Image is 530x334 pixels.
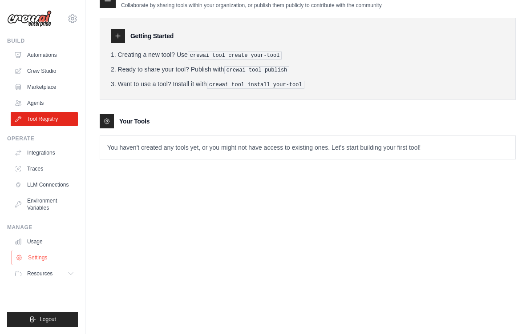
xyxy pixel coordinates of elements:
[11,64,78,78] a: Crew Studio
[7,10,52,27] img: Logo
[11,178,78,192] a: LLM Connections
[40,316,56,323] span: Logout
[7,312,78,327] button: Logout
[12,250,79,265] a: Settings
[7,135,78,142] div: Operate
[207,81,304,89] pre: crewai tool install your-tool
[11,235,78,249] a: Usage
[7,224,78,231] div: Manage
[11,112,78,126] a: Tool Registry
[11,146,78,160] a: Integrations
[11,266,78,281] button: Resources
[11,162,78,176] a: Traces
[121,2,383,9] p: Collaborate by sharing tools within your organization, or publish them publicly to contribute wit...
[11,48,78,62] a: Automations
[188,52,282,60] pre: crewai tool create your-tool
[100,136,515,159] p: You haven't created any tools yet, or you might not have access to existing ones. Let's start bui...
[111,80,505,89] li: Want to use a tool? Install it with
[11,194,78,215] a: Environment Variables
[11,80,78,94] a: Marketplace
[119,117,150,126] h3: Your Tools
[27,270,53,277] span: Resources
[224,66,290,74] pre: crewai tool publish
[130,32,174,40] h3: Getting Started
[7,37,78,44] div: Build
[111,50,505,60] li: Creating a new tool? Use
[111,65,505,74] li: Ready to share your tool? Publish with
[11,96,78,110] a: Agents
